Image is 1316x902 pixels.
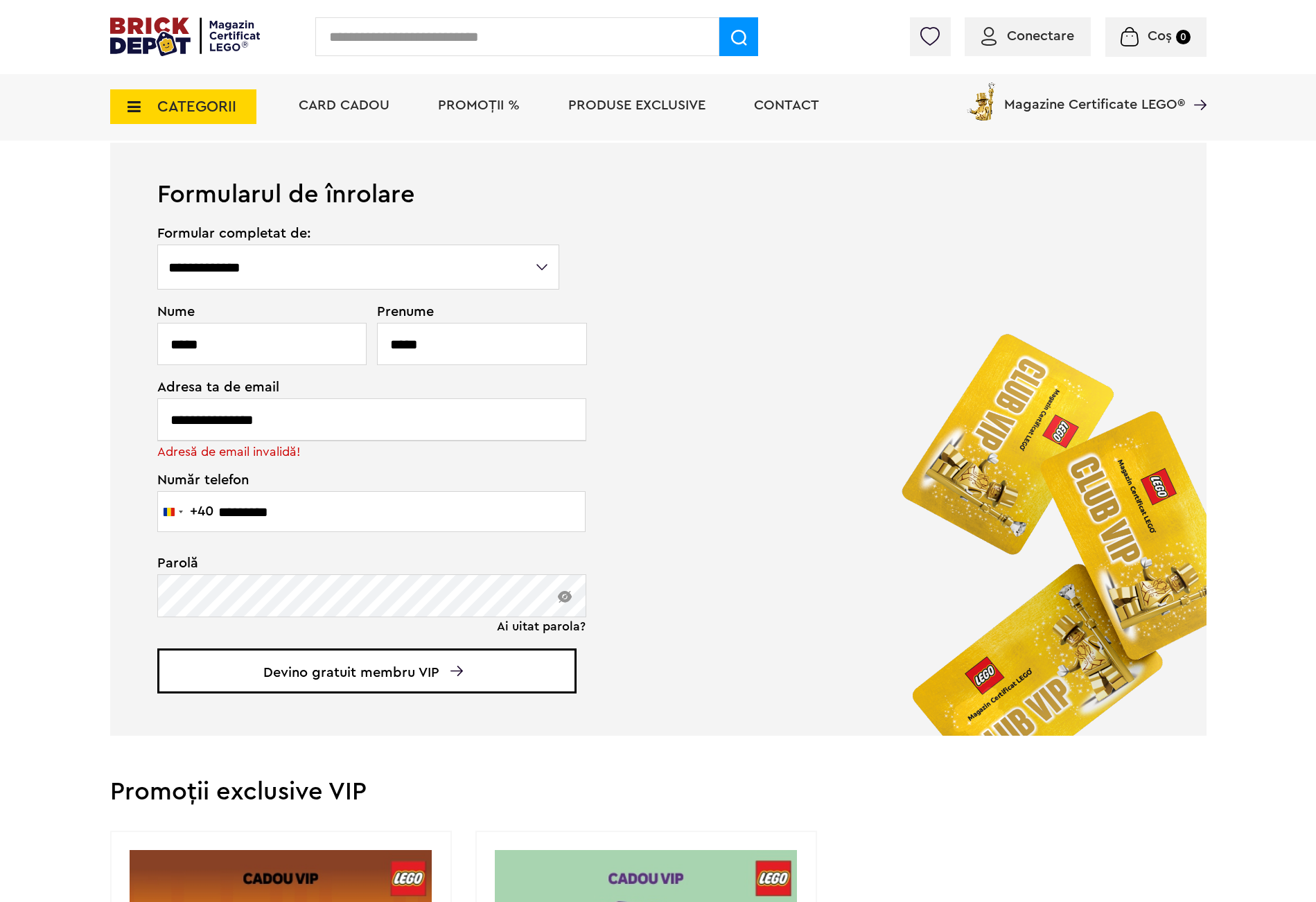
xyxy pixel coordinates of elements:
small: 0 [1176,30,1191,44]
a: Magazine Certificate LEGO® [1185,80,1207,94]
img: vip_page_image [879,310,1207,736]
span: Adresa ta de email [157,380,561,394]
span: Prenume [377,305,561,319]
span: Magazine Certificate LEGO® [1004,80,1185,112]
img: Arrow%20-%20Down.svg [450,666,463,676]
span: Coș [1148,29,1172,43]
h2: Promoții exclusive VIP [110,779,1207,804]
span: Nume [157,305,360,319]
a: Contact [754,98,819,112]
a: Conectare [981,29,1074,43]
a: Produse exclusive [568,98,705,112]
a: PROMOȚII % [438,98,520,112]
span: Devino gratuit membru VIP [157,648,577,693]
span: Conectare [1007,29,1074,43]
h1: Formularul de înrolare [110,143,1207,207]
button: Selected country [158,492,213,531]
a: Card Cadou [299,98,389,112]
div: Adresă de email invalidă! [157,444,561,459]
div: +40 [190,504,213,518]
span: Parolă [157,556,561,570]
span: Formular completat de: [157,227,561,240]
span: Număr telefon [157,456,561,487]
a: Ai uitat parola? [497,619,586,633]
span: CATEGORII [157,99,236,114]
